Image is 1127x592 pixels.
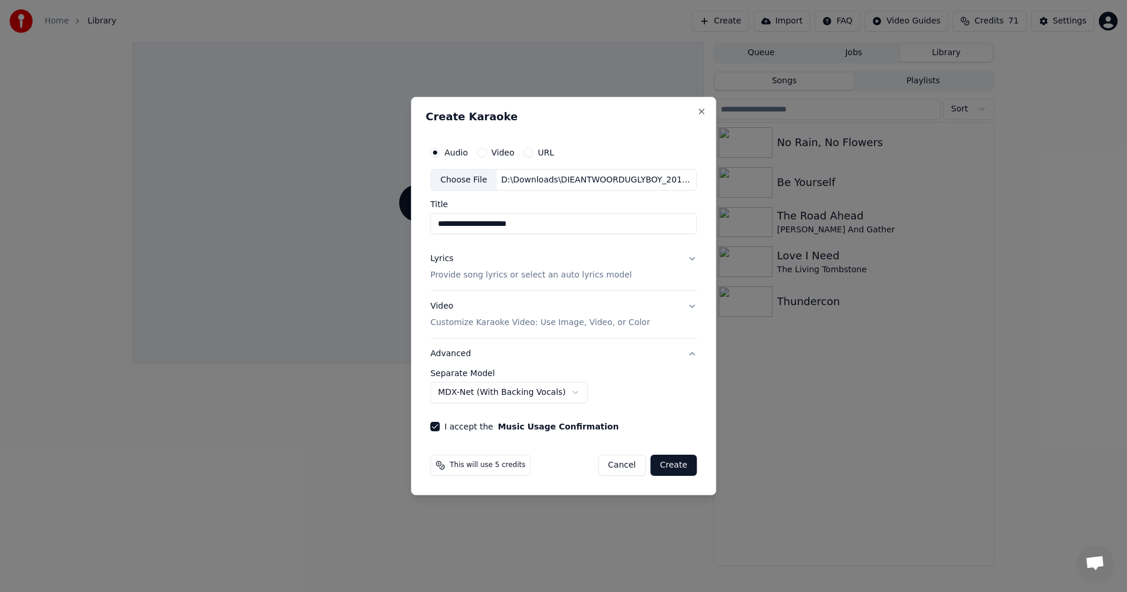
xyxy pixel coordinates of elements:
div: Video [430,301,650,329]
button: Advanced [430,339,697,369]
label: Separate Model [430,369,697,377]
p: Customize Karaoke Video: Use Image, Video, or Color [430,317,650,329]
span: This will use 5 credits [450,461,525,470]
button: Cancel [598,455,646,476]
button: VideoCustomize Karaoke Video: Use Image, Video, or Color [430,292,697,339]
label: Title [430,201,697,209]
h2: Create Karaoke [426,111,701,122]
label: Video [491,148,514,157]
label: URL [538,148,554,157]
div: Choose File [431,170,497,191]
button: LyricsProvide song lyrics or select an auto lyrics model [430,244,697,291]
button: I accept the [498,422,619,431]
div: Advanced [430,369,697,412]
button: Create [650,455,697,476]
label: Audio [444,148,468,157]
p: Provide song lyrics or select an auto lyrics model [430,270,632,282]
div: Lyrics [430,253,453,265]
label: I accept the [444,422,619,431]
div: D:\Downloads\DIEANTWOORDUGLYBOY_201902\DIE ANTWOORD - UGLY BOY.mp3 [497,174,696,186]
